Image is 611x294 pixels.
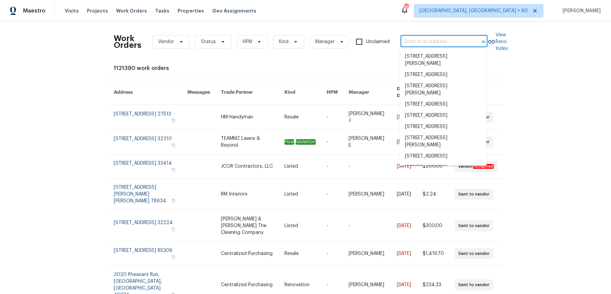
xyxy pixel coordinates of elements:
[216,210,279,242] td: [PERSON_NAME] & [PERSON_NAME] The Cleaning Company
[216,154,279,179] td: JCOR Contractors, LLC
[401,37,468,47] input: Enter in an address
[400,151,486,162] li: [STREET_ADDRESS]
[343,80,391,105] th: Manager
[243,38,252,45] span: HPM
[170,167,177,173] button: Copy Address
[343,242,391,266] td: [PERSON_NAME]
[216,130,279,154] td: TEAMMZ Lawns & Beyond
[158,38,174,45] span: Vendor
[343,154,391,179] td: -
[321,154,343,179] td: -
[23,7,45,14] span: Maestro
[343,210,391,242] td: -
[216,242,279,266] td: Centralized Purchasing
[114,65,497,72] div: 1121390 work orders
[400,80,486,99] li: [STREET_ADDRESS][PERSON_NAME]
[343,179,391,210] td: [PERSON_NAME]
[114,35,142,49] h2: Work Orders
[279,242,321,266] td: Resale
[321,130,343,154] td: -
[155,8,169,13] span: Tasks
[479,37,488,47] button: Close
[487,32,508,52] a: View Reno Index
[116,7,147,14] span: Work Orders
[216,179,279,210] td: RM Interiors
[201,38,216,45] span: Status
[108,80,182,105] th: Address
[279,130,321,154] td: _
[170,226,177,232] button: Copy Address
[400,121,486,132] li: [STREET_ADDRESS]
[212,7,256,14] span: Geo Assignments
[400,51,486,69] li: [STREET_ADDRESS][PERSON_NAME]
[321,105,343,130] td: -
[404,4,409,11] div: 485
[170,117,177,124] button: Copy Address
[279,210,321,242] td: Listed
[400,132,486,151] li: [STREET_ADDRESS][PERSON_NAME]
[321,242,343,266] td: -
[400,110,486,121] li: [STREET_ADDRESS]
[343,105,391,130] td: [PERSON_NAME] J
[279,80,321,105] th: Kind
[178,7,204,14] span: Properties
[400,69,486,80] li: [STREET_ADDRESS]
[65,7,79,14] span: Visits
[279,38,289,45] span: Kind
[170,198,177,204] button: Copy Address
[321,210,343,242] td: -
[170,142,177,148] button: Copy Address
[391,80,417,105] th: Due Date
[366,38,390,45] span: Unclaimed
[400,99,486,110] li: [STREET_ADDRESS]
[279,105,321,130] td: Resale
[170,254,177,260] button: Copy Address
[420,7,528,14] span: [GEOGRAPHIC_DATA], [GEOGRAPHIC_DATA] + 60
[279,179,321,210] td: Listed
[321,80,343,105] th: HPM
[279,154,321,179] td: Listed
[315,38,335,45] span: Manager
[400,162,486,180] li: [STREET_ADDRESS][PERSON_NAME]
[216,80,279,105] th: Trade Partner
[87,7,108,14] span: Projects
[216,105,279,130] td: HM-Handyman
[343,130,391,154] td: [PERSON_NAME] E
[321,179,343,210] td: -
[560,7,601,14] span: [PERSON_NAME]
[182,80,216,105] th: Messages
